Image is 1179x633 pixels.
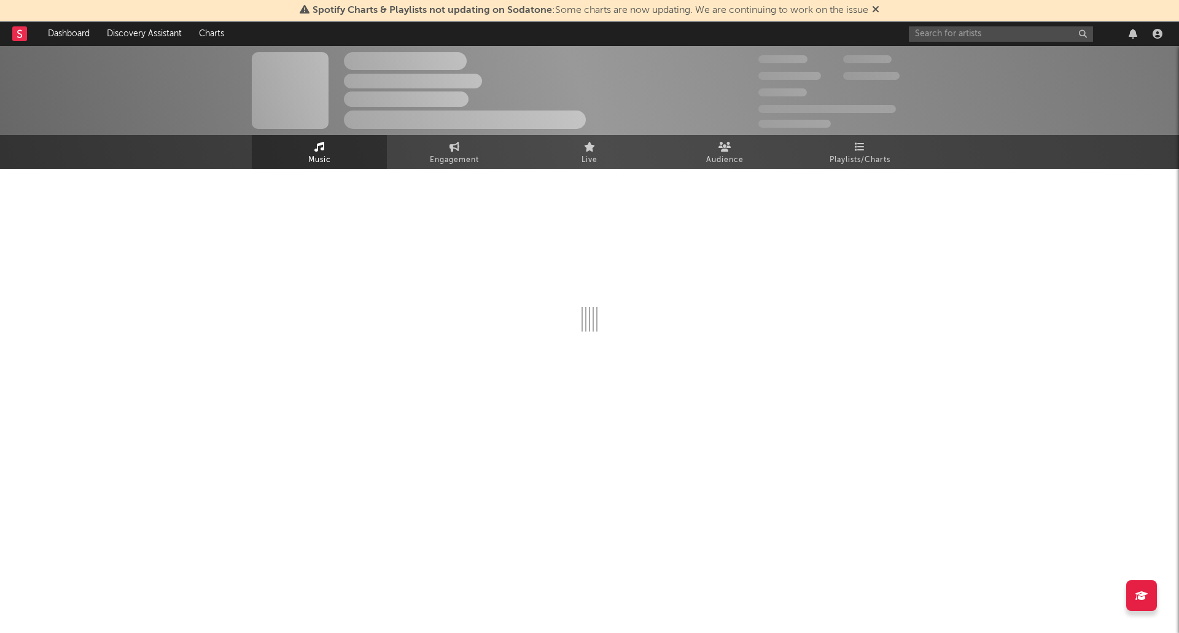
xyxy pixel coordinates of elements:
[313,6,552,15] span: Spotify Charts & Playlists not updating on Sodatone
[430,153,479,168] span: Engagement
[830,153,890,168] span: Playlists/Charts
[909,26,1093,42] input: Search for artists
[843,55,892,63] span: 100,000
[758,55,807,63] span: 300,000
[252,135,387,169] a: Music
[657,135,792,169] a: Audience
[792,135,927,169] a: Playlists/Charts
[758,105,896,113] span: 50,000,000 Monthly Listeners
[706,153,744,168] span: Audience
[843,72,900,80] span: 1,000,000
[313,6,868,15] span: : Some charts are now updating. We are continuing to work on the issue
[308,153,331,168] span: Music
[758,120,831,128] span: Jump Score: 85.0
[39,21,98,46] a: Dashboard
[872,6,879,15] span: Dismiss
[522,135,657,169] a: Live
[387,135,522,169] a: Engagement
[190,21,233,46] a: Charts
[758,88,807,96] span: 100,000
[582,153,597,168] span: Live
[758,72,821,80] span: 50,000,000
[98,21,190,46] a: Discovery Assistant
